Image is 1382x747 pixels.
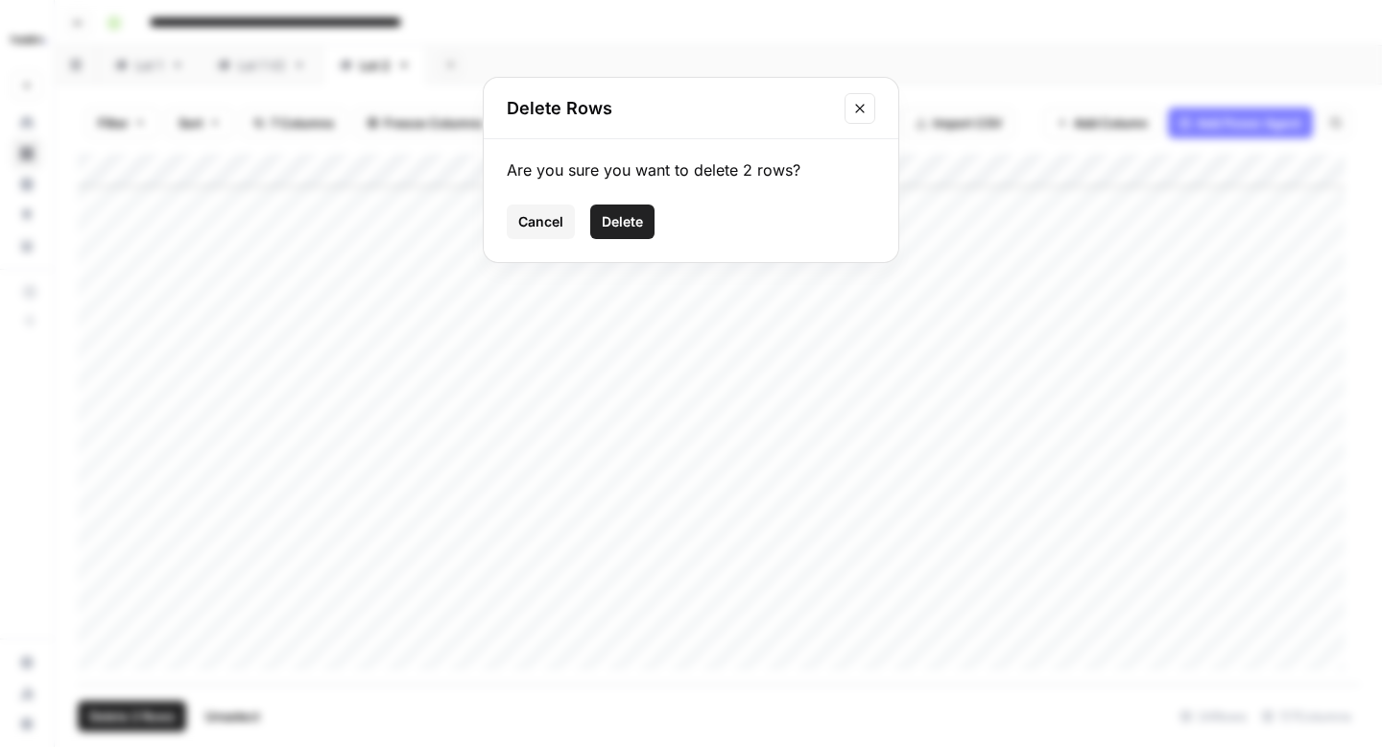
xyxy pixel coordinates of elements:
span: Delete [602,212,643,231]
h2: Delete Rows [507,95,833,122]
span: Cancel [518,212,563,231]
div: Are you sure you want to delete 2 rows? [507,158,875,181]
button: Delete [590,205,655,239]
button: Cancel [507,205,575,239]
button: Close modal [845,93,875,124]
